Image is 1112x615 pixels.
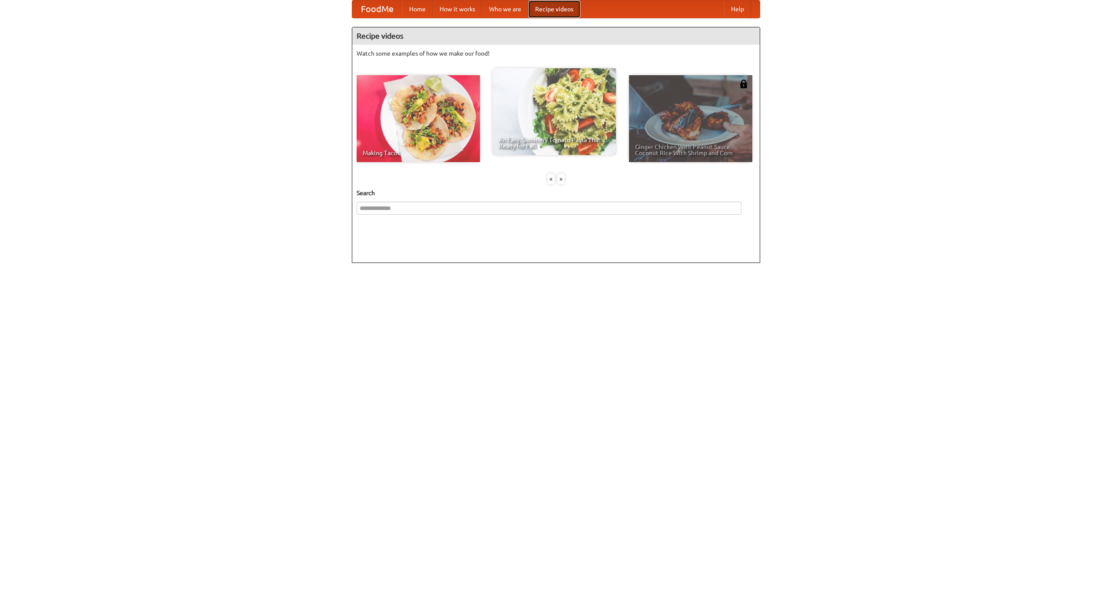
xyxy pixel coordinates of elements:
a: Help [724,0,751,18]
img: 483408.png [739,80,748,88]
a: Home [402,0,433,18]
a: How it works [433,0,482,18]
a: An Easy, Summery Tomato Pasta That's Ready for Fall [493,68,616,155]
div: « [547,173,555,184]
span: Making Tacos [363,150,474,156]
p: Watch some examples of how we make our food! [357,49,755,58]
span: An Easy, Summery Tomato Pasta That's Ready for Fall [499,137,610,149]
h4: Recipe videos [352,27,760,45]
a: FoodMe [352,0,402,18]
a: Who we are [482,0,528,18]
div: » [557,173,565,184]
a: Recipe videos [528,0,580,18]
a: Making Tacos [357,75,480,162]
h5: Search [357,189,755,197]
